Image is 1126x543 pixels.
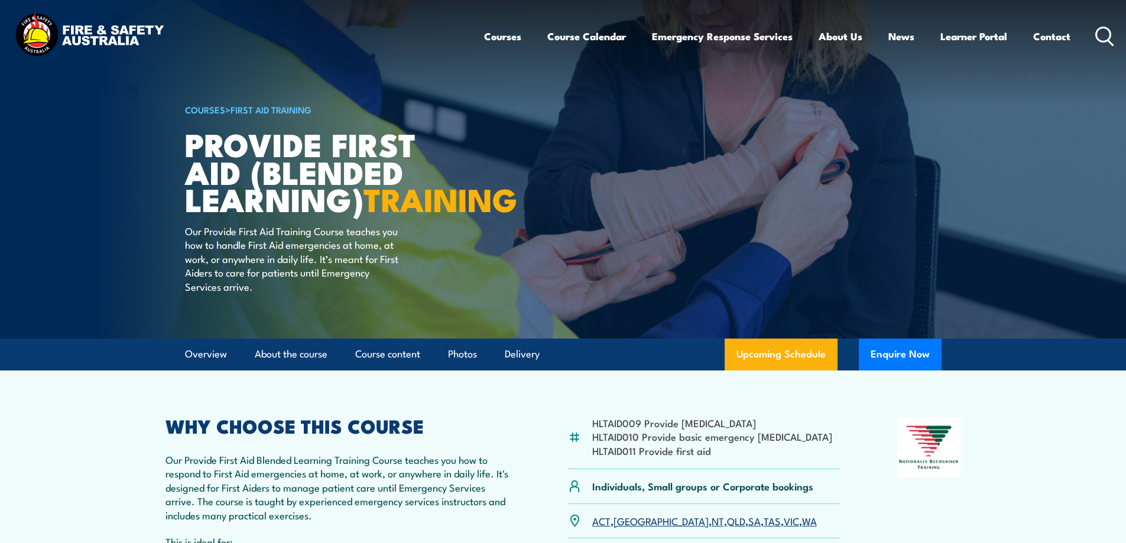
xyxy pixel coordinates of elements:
[185,339,227,370] a: Overview
[888,21,914,52] a: News
[819,21,862,52] a: About Us
[712,513,724,528] a: NT
[1033,21,1070,52] a: Contact
[185,224,401,293] p: Our Provide First Aid Training Course teaches you how to handle First Aid emergencies at home, at...
[484,21,521,52] a: Courses
[859,339,942,370] button: Enquire Now
[505,339,540,370] a: Delivery
[748,513,761,528] a: SA
[592,416,832,430] li: HLTAID009 Provide [MEDICAL_DATA]
[784,513,799,528] a: VIC
[364,174,517,223] strong: TRAINING
[185,103,225,116] a: COURSES
[255,339,327,370] a: About the course
[897,417,961,477] img: Nationally Recognised Training logo.
[166,417,511,434] h2: WHY CHOOSE THIS COURSE
[592,479,813,493] p: Individuals, Small groups or Corporate bookings
[185,102,477,116] h6: >
[592,430,832,443] li: HLTAID010 Provide basic emergency [MEDICAL_DATA]
[185,130,477,213] h1: Provide First Aid (Blended Learning)
[355,339,420,370] a: Course content
[592,514,817,528] p: , , , , , , ,
[764,513,781,528] a: TAS
[448,339,477,370] a: Photos
[231,103,311,116] a: First Aid Training
[614,513,709,528] a: [GEOGRAPHIC_DATA]
[940,21,1007,52] a: Learner Portal
[802,513,817,528] a: WA
[547,21,626,52] a: Course Calendar
[727,513,745,528] a: QLD
[592,513,611,528] a: ACT
[725,339,838,370] a: Upcoming Schedule
[592,444,832,457] li: HLTAID011 Provide first aid
[652,21,793,52] a: Emergency Response Services
[166,453,511,522] p: Our Provide First Aid Blended Learning Training Course teaches you how to respond to First Aid em...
